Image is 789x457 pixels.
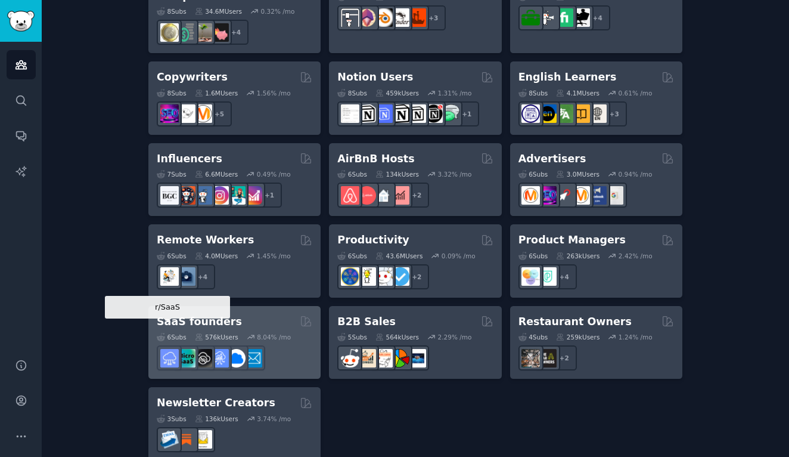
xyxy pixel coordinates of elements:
[555,104,573,123] img: language_exchange
[194,23,212,42] img: Fire
[555,186,573,205] img: PPC
[195,7,242,16] div: 34.6M Users
[619,89,653,97] div: 0.61 % /mo
[538,104,557,123] img: EnglishLearning
[521,267,540,286] img: ProductManagement
[518,314,632,329] h2: Restaurant Owners
[341,349,359,368] img: sales
[556,170,599,178] div: 3.0M Users
[556,333,599,341] div: 259k Users
[588,186,607,205] img: FacebookAds
[521,8,540,27] img: forhire
[518,233,626,248] h2: Product Managers
[518,252,548,260] div: 6 Sub s
[194,104,212,123] img: content_marketing
[337,152,414,166] h2: AirBnB Hosts
[421,5,446,30] div: + 3
[177,267,195,286] img: work
[195,333,238,341] div: 576k Users
[194,430,212,449] img: Newsletters
[190,264,215,289] div: + 4
[374,267,393,286] img: productivity
[391,267,409,286] img: getdisciplined
[337,333,367,341] div: 5 Sub s
[337,233,409,248] h2: Productivity
[391,104,409,123] img: NotionGeeks
[571,104,590,123] img: LearnEnglishOnReddit
[518,333,548,341] div: 4 Sub s
[195,252,238,260] div: 4.0M Users
[375,333,419,341] div: 564k Users
[157,333,187,341] div: 6 Sub s
[538,349,557,368] img: BarOwners
[521,104,540,123] img: languagelearning
[160,430,179,449] img: Emailmarketing
[223,20,248,45] div: + 4
[160,349,179,368] img: SaaS
[408,349,426,368] img: B_2_B_Selling_Tips
[438,89,472,97] div: 1.31 % /mo
[177,430,195,449] img: Substack
[337,89,367,97] div: 8 Sub s
[454,101,479,126] div: + 1
[619,252,653,260] div: 2.42 % /mo
[7,11,35,32] img: GummySearch logo
[157,152,222,166] h2: Influencers
[358,8,376,27] img: 3Dmodeling
[337,314,396,329] h2: B2B Sales
[521,186,540,205] img: marketing
[160,23,179,42] img: UKPersonalFinance
[341,8,359,27] img: 3Dprinting
[404,264,429,289] div: + 2
[424,104,443,123] img: BestNotionTemplates
[538,8,557,27] img: freelance_forhire
[157,89,187,97] div: 8 Sub s
[408,8,426,27] img: FixMyPrint
[571,8,590,27] img: Freelancers
[157,233,254,248] h2: Remote Workers
[337,70,413,85] h2: Notion Users
[438,333,472,341] div: 2.29 % /mo
[441,104,459,123] img: NotionPromote
[404,183,429,208] div: + 2
[257,183,282,208] div: + 1
[257,415,291,423] div: 3.74 % /mo
[194,349,212,368] img: NoCodeSaaS
[337,170,367,178] div: 6 Sub s
[391,8,409,27] img: ender3
[391,349,409,368] img: B2BSales
[257,170,291,178] div: 0.49 % /mo
[588,104,607,123] img: Learn_English
[374,186,393,205] img: rentalproperties
[518,70,617,85] h2: English Learners
[375,89,419,97] div: 459k Users
[195,415,238,423] div: 136k Users
[538,267,557,286] img: ProductMgmt
[210,23,229,42] img: fatFIRE
[619,333,653,341] div: 1.24 % /mo
[518,170,548,178] div: 6 Sub s
[257,333,291,341] div: 8.04 % /mo
[157,314,242,329] h2: SaaS founders
[160,186,179,205] img: BeautyGuruChatter
[556,252,599,260] div: 263k Users
[552,264,577,289] div: + 4
[177,186,195,205] img: socialmedia
[257,252,291,260] div: 1.45 % /mo
[257,89,291,97] div: 1.56 % /mo
[177,349,195,368] img: microsaas
[227,349,246,368] img: B2BSaaS
[552,345,577,370] div: + 2
[227,186,246,205] img: influencermarketing
[442,252,476,260] div: 0.09 % /mo
[375,170,419,178] div: 134k Users
[374,104,393,123] img: FreeNotionTemplates
[521,349,540,368] img: restaurantowners
[374,349,393,368] img: b2b_sales
[195,170,238,178] div: 6.6M Users
[195,89,238,97] div: 1.6M Users
[244,186,262,205] img: InstagramGrowthTips
[157,252,187,260] div: 6 Sub s
[358,186,376,205] img: AirBnBHosts
[374,8,393,27] img: blender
